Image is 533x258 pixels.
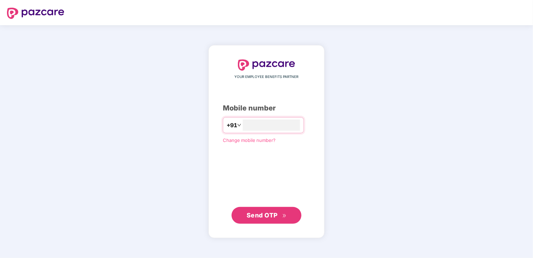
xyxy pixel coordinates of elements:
[237,123,241,127] span: down
[223,103,310,114] div: Mobile number
[223,137,276,143] a: Change mobile number?
[247,212,278,219] span: Send OTP
[282,214,287,218] span: double-right
[227,121,237,130] span: +91
[238,59,295,71] img: logo
[232,207,301,224] button: Send OTPdouble-right
[7,8,64,19] img: logo
[235,74,299,80] span: YOUR EMPLOYEE BENEFITS PARTNER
